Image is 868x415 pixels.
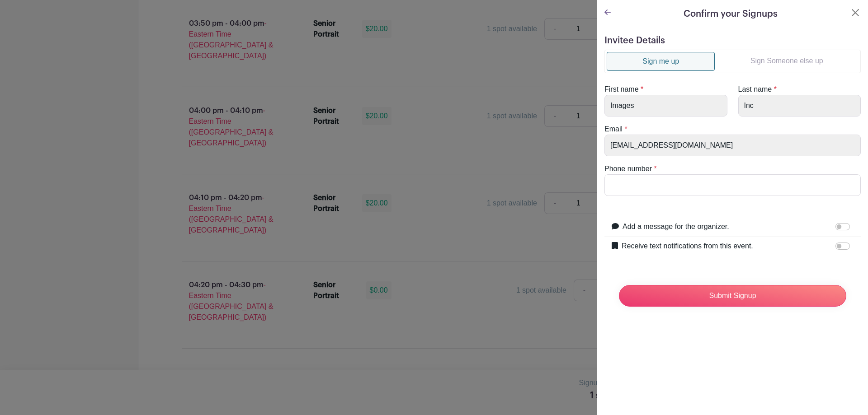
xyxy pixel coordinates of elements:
[619,285,846,307] input: Submit Signup
[604,35,861,46] h5: Invitee Details
[623,221,729,232] label: Add a message for the organizer.
[604,163,652,174] label: Phone number
[622,241,753,252] label: Receive text notifications from this event.
[684,7,778,21] h5: Confirm your Signups
[738,84,772,95] label: Last name
[715,52,859,70] a: Sign Someone else up
[850,7,861,18] button: Close
[604,124,623,135] label: Email
[604,84,639,95] label: First name
[607,52,715,71] a: Sign me up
